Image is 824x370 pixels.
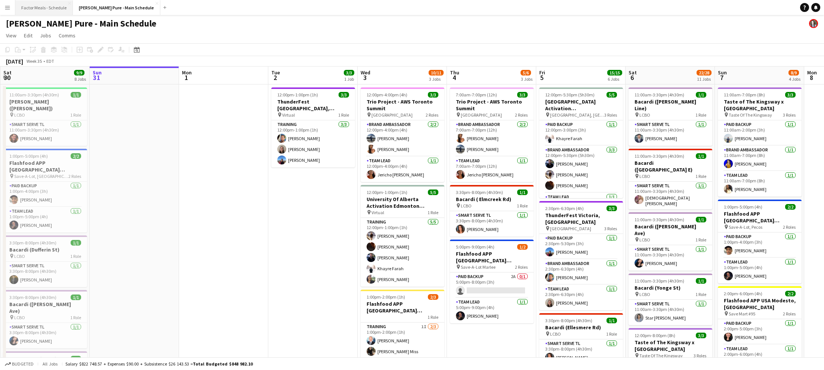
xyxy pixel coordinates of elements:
app-card-role: Training3/312:00pm-1:00pm (1h)[PERSON_NAME][PERSON_NAME][PERSON_NAME] [271,120,355,167]
span: Mon [807,69,817,76]
span: 8 [806,73,817,82]
span: 12:00pm-1:00pm (1h) [277,92,318,98]
h3: Trio Project - AWS Toronto Summit [450,98,534,112]
span: Tue [271,69,280,76]
app-job-card: 11:00am-3:30pm (4h30m)1/1Bacardi ([GEOGRAPHIC_DATA] E) LCBO1 RoleSmart Serve TL1/111:00am-3:30pm ... [629,149,712,209]
span: 6 [627,73,637,82]
span: 11:00am-3:30pm (4h30m) [635,217,684,222]
h3: ThunderFest [GEOGRAPHIC_DATA], [GEOGRAPHIC_DATA] Training [271,98,355,112]
span: [GEOGRAPHIC_DATA] [371,112,413,118]
span: 2 Roles [783,311,796,317]
span: 3 Roles [604,226,617,231]
app-user-avatar: Ashleigh Rains [809,19,818,28]
div: Salary $822 748.57 + Expenses $90.00 + Subsistence $26 143.53 = [65,361,253,367]
div: 12:00pm-5:30pm (5h30m)5/5[GEOGRAPHIC_DATA] Activation [GEOGRAPHIC_DATA] [GEOGRAPHIC_DATA], [GEOGR... [539,87,623,198]
span: LCBO [461,203,472,209]
app-card-role: Smart Serve TL1/111:00am-3:30pm (4h30m)[DEMOGRAPHIC_DATA][PERSON_NAME] [629,182,712,209]
span: Fri [539,69,545,76]
span: 1 Role [428,210,438,215]
span: 3:30pm-8:00pm (4h30m) [456,189,503,195]
h3: Bacardi ([PERSON_NAME] Ave) [3,301,87,314]
app-card-role: Team Lead1/111:00am-7:00pm (8h)[PERSON_NAME] [718,171,802,197]
a: Jobs [37,31,54,40]
span: 11:00am-3:30pm (4h30m) [635,153,684,159]
span: 12:00pm-8:00pm (8h) [635,333,675,338]
span: 1/1 [517,189,528,195]
span: LCBO [550,331,561,337]
span: Sun [93,69,102,76]
span: 1 Role [70,253,81,259]
span: Save-A-Lot, Pecos [729,224,762,230]
h1: [PERSON_NAME] Pure - Main Schedule [6,18,156,29]
span: 12:00pm-1:00pm (1h) [367,189,407,195]
div: EDT [46,58,54,64]
span: 5/6 [521,70,531,75]
span: 3/3 [428,92,438,98]
h3: Flashfood APP USA Modesto, [GEOGRAPHIC_DATA] [718,297,802,311]
app-job-card: 11:00am-7:00pm (8h)3/3Taste of The Kingsway x [GEOGRAPHIC_DATA] Taste Of The Kingsway3 RolesPaid ... [718,87,802,197]
div: 5:00pm-9:00pm (4h)1/2Flashfood APP [GEOGRAPHIC_DATA] [GEOGRAPHIC_DATA], [GEOGRAPHIC_DATA] Save-A-... [450,240,534,323]
span: 3 Roles [783,112,796,118]
span: 1 Role [70,112,81,118]
span: 1/1 [607,318,617,323]
span: Save-A-Lot, [GEOGRAPHIC_DATA] [14,173,68,179]
app-card-role: Brand Ambassador2/27:00am-7:00pm (12h)[PERSON_NAME][PERSON_NAME] [450,120,534,157]
span: 7:00am-7:00pm (12h) [456,92,497,98]
span: 3:30pm-8:00pm (4h30m) [9,240,56,246]
span: 3 Roles [604,112,617,118]
span: [GEOGRAPHIC_DATA] [550,226,591,231]
h3: Taste of The Kingsway x [GEOGRAPHIC_DATA] [718,98,802,112]
span: 1/1 [71,240,81,246]
span: 3/3 [785,92,796,98]
div: [DATE] [6,58,23,65]
span: 2:00pm-6:00pm (4h) [724,291,762,296]
app-job-card: 1:00pm-5:00pm (4h)2/2Flashfood APP [GEOGRAPHIC_DATA] [GEOGRAPHIC_DATA], [GEOGRAPHIC_DATA] Save-A-... [3,149,87,232]
span: 11:00am-3:30pm (4h30m) [635,92,684,98]
span: Edit [24,32,33,39]
app-card-role: Smart Serve TL1/13:30pm-8:00pm (4h30m)[PERSON_NAME] [3,262,87,287]
span: 3 [359,73,370,82]
span: 5:00pm-9:00pm (4h) [456,244,494,250]
app-card-role: Paid Backup1/12:00pm-5:00pm (3h)[PERSON_NAME] [718,319,802,345]
span: 1 [181,73,192,82]
span: LCBO [14,315,25,320]
app-card-role: Smart Serve TL1/13:30pm-8:00pm (4h30m)[PERSON_NAME] [450,211,534,237]
span: Taste Of The Kingsway [639,353,683,358]
span: LCBO [639,112,650,118]
span: 22/28 [697,70,712,75]
span: [GEOGRAPHIC_DATA], [GEOGRAPHIC_DATA] [550,112,604,118]
div: 11:00am-3:30pm (4h30m)1/1Bacardi ([PERSON_NAME] Ave) LCBO1 RoleSmart Serve TL1/111:00am-3:30pm (4... [629,212,712,271]
span: 7 [717,73,727,82]
span: 3:30pm-8:00pm (4h30m) [545,318,592,323]
app-card-role: Smart Serve TL1/13:30pm-8:00pm (4h30m)[PERSON_NAME] [539,339,623,365]
app-card-role: Brand Ambassador1/111:00am-7:00pm (8h)[PERSON_NAME] [718,146,802,171]
h3: [GEOGRAPHIC_DATA] Activation [GEOGRAPHIC_DATA] [539,98,623,112]
div: 1:00pm-2:00pm (1h)2/3Flashfood APP [GEOGRAPHIC_DATA] Modesto Training1 RoleTraining1I2/31:00pm-2:... [361,290,444,370]
h3: Bacardi ([PERSON_NAME] Ave) [629,223,712,237]
span: 1 Role [695,292,706,297]
span: Virtual [371,210,384,215]
a: Edit [21,31,36,40]
app-card-role: Training5/512:00pm-1:00pm (1h)[PERSON_NAME][PERSON_NAME][PERSON_NAME]Khayre Farah[PERSON_NAME] [361,218,444,287]
app-job-card: 7:00am-7:00pm (12h)3/3Trio Project - AWS Toronto Summit [GEOGRAPHIC_DATA]2 RolesBrand Ambassador2... [450,87,534,182]
span: 5/5 [607,92,617,98]
app-job-card: 12:00pm-1:00pm (1h)3/3ThunderFest [GEOGRAPHIC_DATA], [GEOGRAPHIC_DATA] Training Virtual1 RoleTrai... [271,87,355,167]
span: 2/2 [785,204,796,210]
span: LCBO [639,173,650,179]
span: 3 Roles [694,353,706,358]
app-card-role: Team Lead1/11:00pm-5:00pm (4h)[PERSON_NAME] [3,207,87,232]
span: 1 Role [695,237,706,243]
div: 12:00pm-4:00pm (4h)3/3Trio Project - AWS Toronto Summit [GEOGRAPHIC_DATA]2 RolesBrand Ambassador2... [361,87,444,182]
app-card-role: Smart Serve TL1/111:00am-3:30pm (4h30m)[PERSON_NAME] [629,120,712,146]
app-card-role: Smart Serve TL1/13:30pm-8:00pm (4h30m)[PERSON_NAME] [3,323,87,348]
h3: Flashfood APP [GEOGRAPHIC_DATA] [GEOGRAPHIC_DATA], [GEOGRAPHIC_DATA] [450,250,534,264]
app-card-role: Team Lead1/15:00pm-9:00pm (4h)[PERSON_NAME] [450,298,534,323]
div: 3:30pm-8:00pm (4h30m)1/1Bacardi (Dufferin St) LCBO1 RoleSmart Serve TL1/13:30pm-8:00pm (4h30m)[PE... [3,235,87,287]
span: 1/1 [696,153,706,159]
app-card-role: Team Lead1/12:30pm-6:30pm (4h)[PERSON_NAME] [539,285,623,310]
div: 11 Jobs [697,76,711,82]
span: 15/15 [607,70,622,75]
div: 12:00pm-1:00pm (1h)5/5University Of Alberta Activation Edmonton Training Virtual1 RoleTraining5/5... [361,185,444,287]
div: 3:30pm-8:00pm (4h30m)1/1Bacardi (Ellesmere Rd) LCBO1 RoleSmart Serve TL1/13:30pm-8:00pm (4h30m)[P... [539,313,623,365]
